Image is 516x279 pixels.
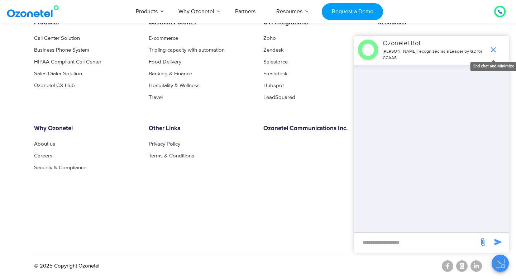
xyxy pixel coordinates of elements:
[263,47,284,53] a: Zendesk
[263,36,276,41] a: Zoho
[263,71,288,76] a: Freshdesk
[34,141,55,147] a: About us
[149,83,200,88] a: Hospitality & Wellness
[34,125,138,132] h6: Why Ozonetel
[34,153,52,159] a: Careers
[358,39,378,60] img: header
[476,235,490,249] span: send message
[263,83,284,88] a: Hubspot
[34,59,101,65] a: HIPAA Compliant Call Center
[263,95,295,100] a: LeadSquared
[358,236,475,249] div: new-msg-input
[492,255,509,272] button: Close chat
[383,39,486,48] p: Ozonetel Bot
[486,43,501,57] span: end chat or minimize
[149,36,178,41] a: E-commerce
[149,141,180,147] a: Privacy Policy
[149,59,181,65] a: Food Delivery
[34,36,80,41] a: Call Center Solution
[34,262,99,270] p: © 2025 Copyright Ozonetel
[383,48,486,61] p: [PERSON_NAME] recognized as a Leader by G2 for CCAAS
[34,71,82,76] a: Sales Dialer Solution
[149,125,253,132] h6: Other Links
[263,125,367,132] h6: Ozonetel Communications Inc.
[263,59,288,65] a: Salesforce
[149,71,192,76] a: Banking & Finance
[34,47,89,53] a: Business Phone System
[34,83,75,88] a: Ozonetel CX Hub
[322,3,383,20] a: Request a Demo
[491,235,505,249] span: send message
[378,36,389,41] a: Blog
[149,47,225,53] a: Tripling capacity with automation
[149,153,194,159] a: Terms & Conditions
[34,165,86,170] a: Security & Compliance
[149,95,163,100] a: Travel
